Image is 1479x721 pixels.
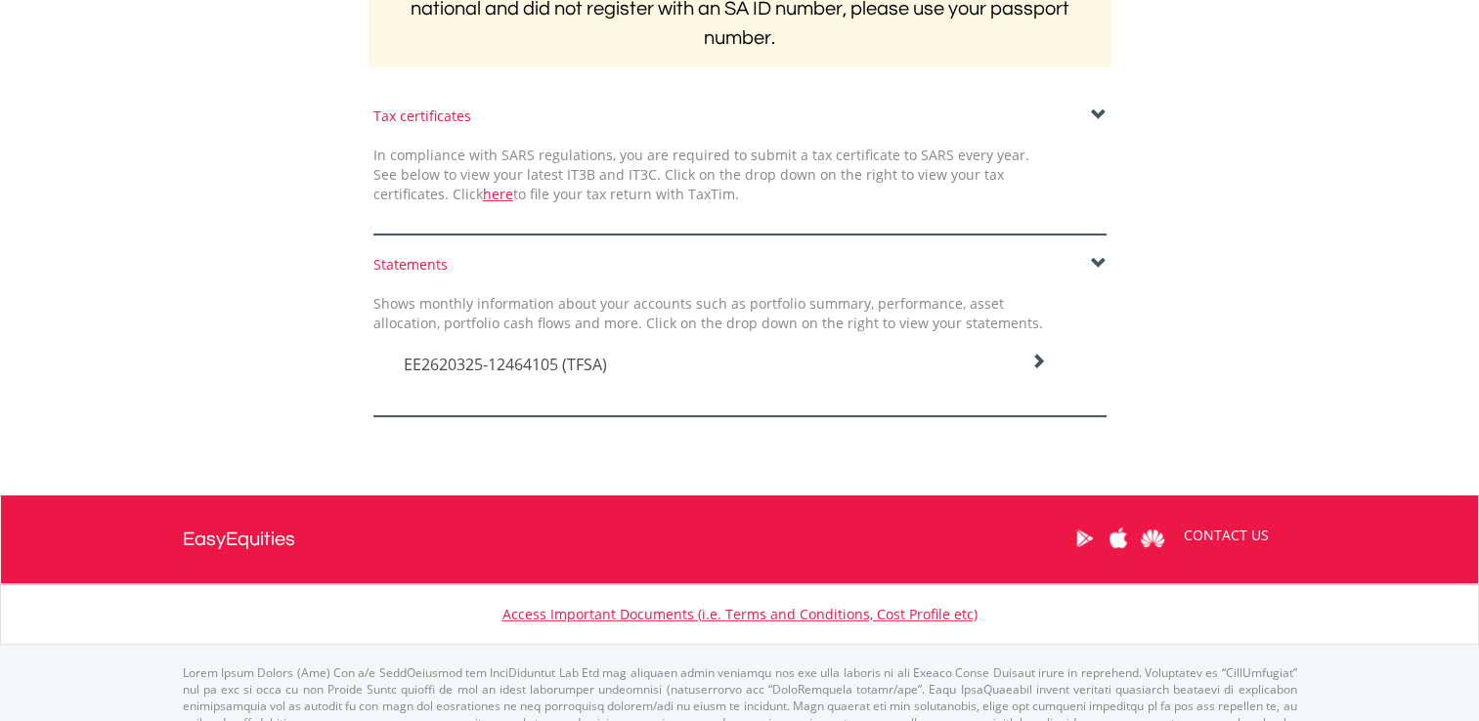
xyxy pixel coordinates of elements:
[1067,508,1102,569] a: Google Play
[373,255,1107,275] div: Statements
[483,185,513,203] a: here
[404,354,607,375] span: EE2620325-12464105 (TFSA)
[373,106,1107,126] div: Tax certificates
[373,146,1029,203] span: In compliance with SARS regulations, you are required to submit a tax certificate to SARS every y...
[183,495,295,583] a: EasyEquities
[1102,508,1136,569] a: Apple
[359,294,1058,333] div: Shows monthly information about your accounts such as portfolio summary, performance, asset alloc...
[1136,508,1170,569] a: Huawei
[453,185,739,203] span: Click to file your tax return with TaxTim.
[1170,508,1283,563] a: CONTACT US
[502,605,978,623] a: Access Important Documents (i.e. Terms and Conditions, Cost Profile etc)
